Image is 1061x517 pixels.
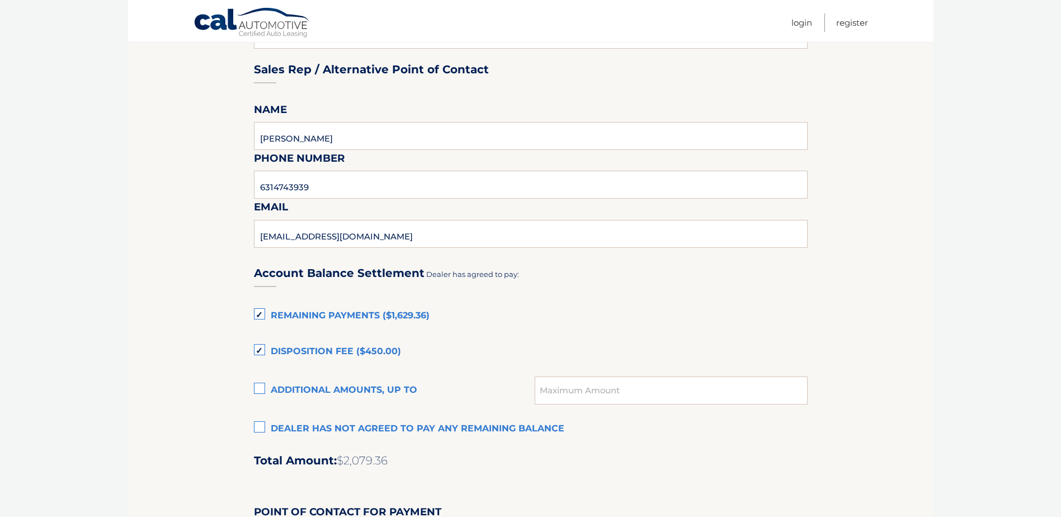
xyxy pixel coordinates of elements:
label: Remaining Payments ($1,629.36) [254,305,808,327]
label: Name [254,101,287,122]
h3: Sales Rep / Alternative Point of Contact [254,63,489,77]
span: $2,079.36 [337,454,388,467]
label: Dealer has not agreed to pay any remaining balance [254,418,808,440]
label: Email [254,199,288,219]
label: Disposition Fee ($450.00) [254,341,808,363]
h2: Total Amount: [254,454,808,468]
a: Cal Automotive [194,7,311,40]
span: Dealer has agreed to pay: [426,270,519,279]
h3: Account Balance Settlement [254,266,425,280]
label: Phone Number [254,150,345,171]
a: Login [791,13,812,32]
label: Additional amounts, up to [254,379,535,402]
input: Maximum Amount [535,377,807,405]
a: Register [836,13,868,32]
